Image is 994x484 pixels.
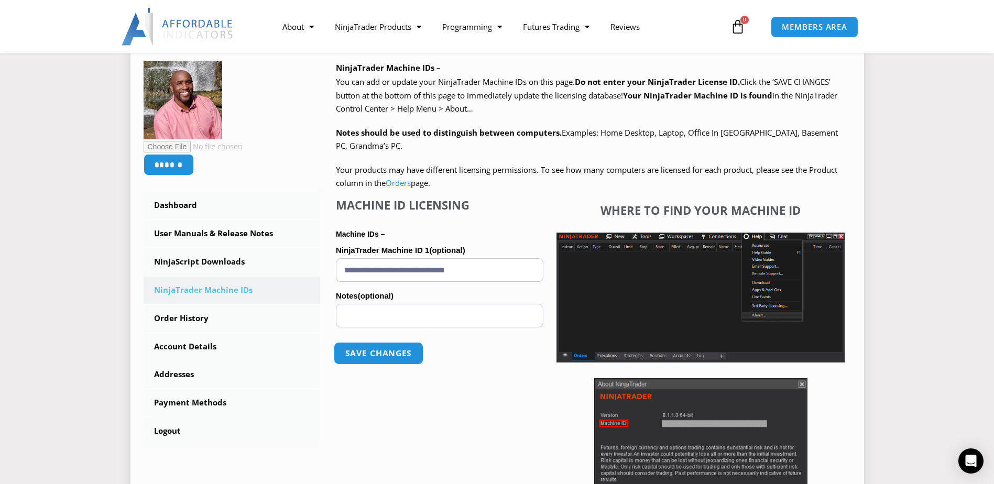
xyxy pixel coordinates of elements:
[144,361,321,388] a: Addresses
[556,233,845,362] img: Screenshot 2025-01-17 1155544 | Affordable Indicators – NinjaTrader
[958,448,984,474] div: Open Intercom Messenger
[272,15,728,39] nav: Menu
[336,164,837,189] span: Your products may have different licensing permissions. To see how many computers are licensed fo...
[623,90,772,101] strong: Your NinjaTrader Machine ID is found
[324,15,432,39] a: NinjaTrader Products
[144,389,321,416] a: Payment Methods
[144,277,321,304] a: NinjaTrader Machine IDs
[272,15,324,39] a: About
[740,16,749,24] span: 0
[715,12,761,42] a: 0
[336,243,543,258] label: NinjaTrader Machine ID 1
[336,127,562,138] strong: Notes should be used to distinguish between computers.
[144,192,321,219] a: Dashboard
[556,203,845,217] h4: Where to find your Machine ID
[336,127,838,151] span: Examples: Home Desktop, Laptop, Office In [GEOGRAPHIC_DATA], Basement PC, Grandma’s PC.
[336,198,543,212] h4: Machine ID Licensing
[771,16,858,38] a: MEMBERS AREA
[429,246,465,255] span: (optional)
[144,220,321,247] a: User Manuals & Release Notes
[336,288,543,304] label: Notes
[336,76,575,87] span: You can add or update your NinjaTrader Machine IDs on this page.
[782,23,847,31] span: MEMBERS AREA
[600,15,650,39] a: Reviews
[336,230,385,238] strong: Machine IDs –
[358,291,394,300] span: (optional)
[144,61,222,139] img: 21cf59dee3435ae6e3fd18452dace1b1a27eee37e948b8415f7ebafa0b6dd634
[336,76,837,114] span: Click the ‘SAVE CHANGES’ button at the bottom of this page to immediately update the licensing da...
[334,342,423,365] button: Save changes
[122,8,234,46] img: LogoAI | Affordable Indicators – NinjaTrader
[144,192,321,445] nav: Account pages
[386,178,411,188] a: Orders
[144,417,321,445] a: Logout
[512,15,600,39] a: Futures Trading
[432,15,512,39] a: Programming
[144,333,321,360] a: Account Details
[336,62,441,73] b: NinjaTrader Machine IDs –
[575,76,740,87] b: Do not enter your NinjaTrader License ID.
[144,248,321,276] a: NinjaScript Downloads
[144,305,321,332] a: Order History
